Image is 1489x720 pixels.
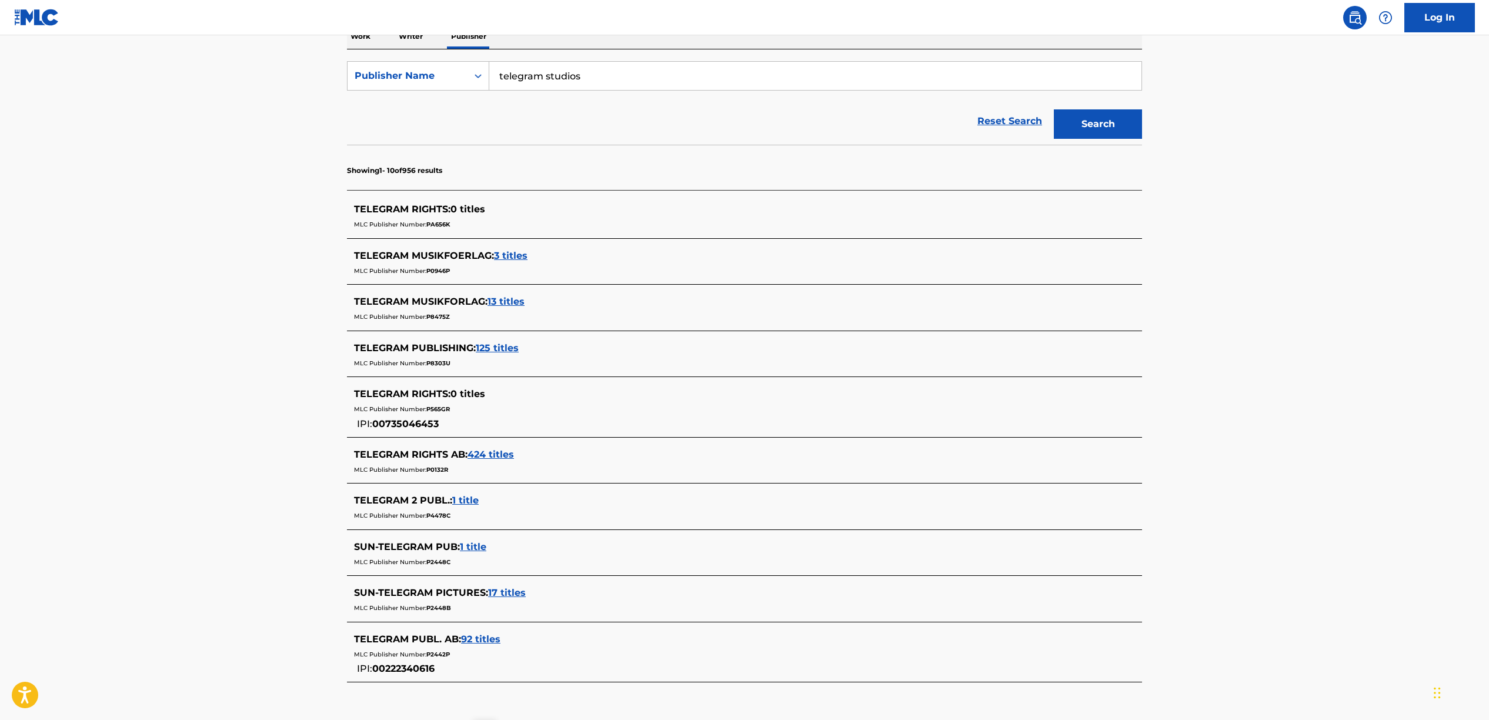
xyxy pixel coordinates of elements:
span: TELEGRAM MUSIKFOERLAG : [354,250,494,261]
span: MLC Publisher Number: [354,651,426,658]
span: TELEGRAM PUBLISHING : [354,342,476,354]
div: Help [1374,6,1397,29]
span: P565GR [426,405,450,413]
span: 00735046453 [372,418,439,429]
div: Drag [1434,675,1441,711]
p: Showing 1 - 10 of 956 results [347,165,442,176]
span: MLC Publisher Number: [354,604,426,612]
p: Publisher [448,24,490,49]
span: 0 titles [450,388,485,399]
div: Publisher Name [355,69,460,83]
span: P2442P [426,651,450,658]
span: MLC Publisher Number: [354,313,426,321]
span: TELEGRAM RIGHTS AB : [354,449,468,460]
span: P0132R [426,466,448,474]
span: P0946P [426,267,450,275]
p: Writer [395,24,426,49]
button: Search [1054,109,1142,139]
span: TELEGRAM PUBL. AB : [354,634,461,645]
span: 1 title [460,541,486,552]
span: MLC Publisher Number: [354,405,426,413]
span: 424 titles [468,449,514,460]
span: IPI: [357,663,372,674]
img: MLC Logo [14,9,59,26]
span: P8303U [426,359,450,367]
span: MLC Publisher Number: [354,221,426,228]
span: 0 titles [450,204,485,215]
a: Public Search [1343,6,1367,29]
span: MLC Publisher Number: [354,267,426,275]
span: TELEGRAM RIGHTS : [354,204,450,215]
a: Log In [1404,3,1475,32]
span: SUN-TELEGRAM PICTURES : [354,587,488,598]
span: PA656K [426,221,450,228]
span: P4478C [426,512,450,519]
span: P8475Z [426,313,450,321]
span: MLC Publisher Number: [354,558,426,566]
span: 92 titles [461,634,500,645]
img: search [1348,11,1362,25]
span: 00222340616 [372,663,435,674]
span: 17 titles [488,587,526,598]
span: 125 titles [476,342,519,354]
span: TELEGRAM RIGHTS : [354,388,450,399]
span: SUN-TELEGRAM PUB : [354,541,460,552]
img: help [1378,11,1393,25]
form: Search Form [347,61,1142,145]
span: P2448B [426,604,451,612]
span: IPI: [357,418,372,429]
span: P2448C [426,558,450,566]
span: MLC Publisher Number: [354,359,426,367]
iframe: Chat Widget [1430,664,1489,720]
span: 1 title [452,495,479,506]
span: MLC Publisher Number: [354,466,426,474]
span: 13 titles [488,296,525,307]
span: TELEGRAM 2 PUBL. : [354,495,452,506]
a: Reset Search [971,108,1048,134]
span: MLC Publisher Number: [354,512,426,519]
span: TELEGRAM MUSIKFORLAG : [354,296,488,307]
span: 3 titles [494,250,528,261]
p: Work [347,24,374,49]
